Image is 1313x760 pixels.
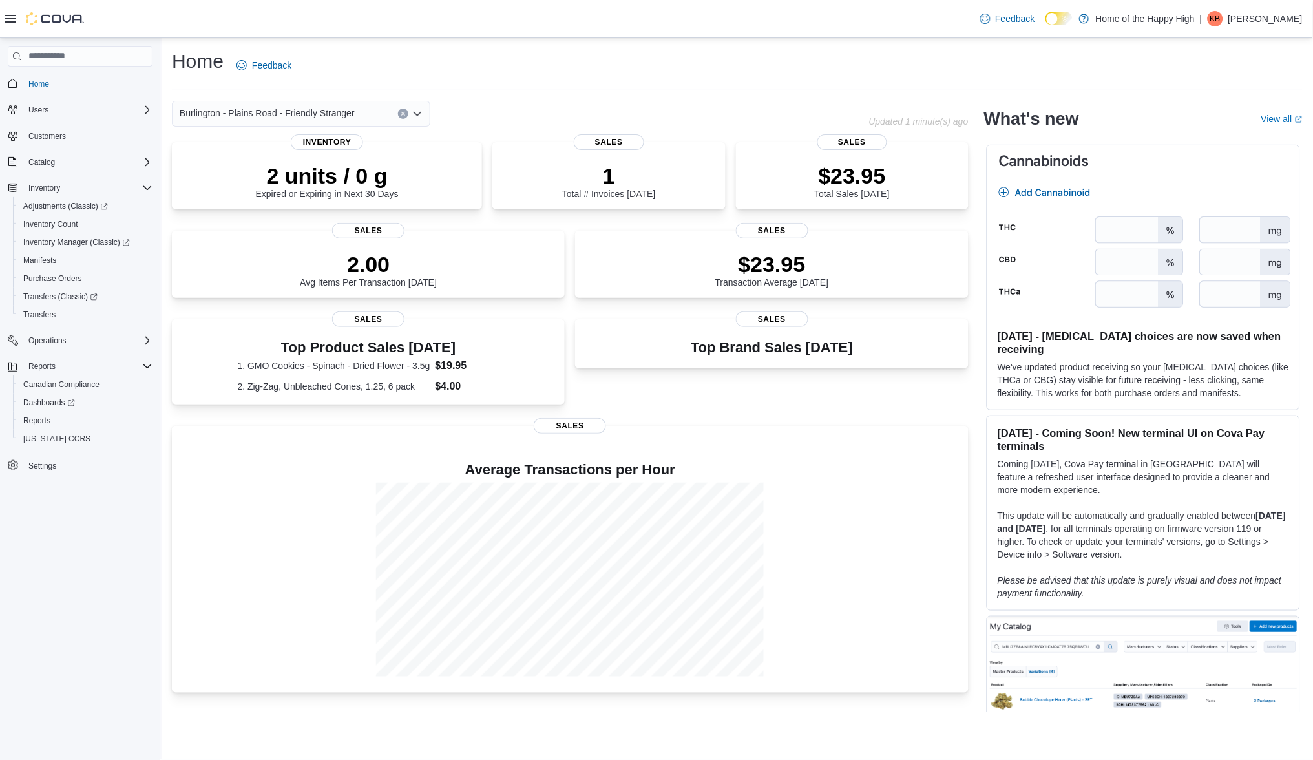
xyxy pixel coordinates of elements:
p: Home of the Happy High [1096,11,1195,26]
h3: Top Brand Sales [DATE] [691,340,853,355]
dt: 1. GMO Cookies - Spinach - Dried Flower - 3.5g [238,359,430,372]
h3: [DATE] - Coming Soon! New terminal UI on Cova Pay terminals [998,427,1289,452]
span: Dashboards [23,397,75,408]
a: Inventory Manager (Classic) [13,233,158,251]
p: 2.00 [300,251,437,277]
span: Purchase Orders [23,273,82,284]
span: Dashboards [18,395,152,410]
span: Reports [23,416,50,426]
span: Purchase Orders [18,271,152,286]
span: Settings [23,457,152,473]
div: Transaction Average [DATE] [715,251,829,288]
span: Transfers [23,310,56,320]
a: Adjustments (Classic) [18,198,113,214]
span: [US_STATE] CCRS [23,434,90,444]
button: Operations [3,332,158,350]
div: Kyle Bent [1208,11,1223,26]
button: Manifests [13,251,158,269]
span: Users [23,102,152,118]
span: Operations [23,333,152,348]
span: Customers [23,128,152,144]
a: Transfers [18,307,61,322]
button: Inventory [3,179,158,197]
h3: Top Product Sales [DATE] [238,340,499,355]
span: Settings [28,461,56,471]
em: Please be advised that this update is purely visual and does not impact payment functionality. [998,575,1282,598]
button: Inventory Count [13,215,158,233]
p: Coming [DATE], Cova Pay terminal in [GEOGRAPHIC_DATA] will feature a refreshed user interface des... [998,458,1289,496]
span: Canadian Compliance [18,377,152,392]
dd: $19.95 [436,358,499,374]
button: Purchase Orders [13,269,158,288]
span: Operations [28,335,67,346]
span: Catalog [23,154,152,170]
a: Adjustments (Classic) [13,197,158,215]
span: Transfers [18,307,152,322]
nav: Complex example [8,69,152,509]
button: Clear input [398,109,408,119]
img: Cova [26,12,84,25]
span: Transfers (Classic) [18,289,152,304]
a: Feedback [231,52,297,78]
a: Canadian Compliance [18,377,105,392]
span: Inventory Manager (Classic) [23,237,130,248]
div: Expired or Expiring in Next 30 Days [256,163,399,199]
button: Reports [23,359,61,374]
span: Reports [18,413,152,428]
span: Manifests [23,255,56,266]
button: Operations [23,333,72,348]
span: Home [23,76,152,92]
span: Customers [28,131,66,142]
dd: $4.00 [436,379,499,394]
span: Inventory [23,180,152,196]
span: Users [28,105,48,115]
span: Sales [736,311,808,327]
a: Home [23,76,54,92]
span: Reports [28,361,56,372]
button: Transfers [13,306,158,324]
a: Purchase Orders [18,271,87,286]
span: Adjustments (Classic) [23,201,108,211]
p: | [1200,11,1203,26]
button: Catalog [3,153,158,171]
span: Home [28,79,49,89]
a: Settings [23,458,61,474]
button: Canadian Compliance [13,375,158,394]
a: Customers [23,129,71,144]
span: Inventory Count [18,216,152,232]
span: Inventory Count [23,219,78,229]
div: Avg Items Per Transaction [DATE] [300,251,437,288]
span: Transfers (Classic) [23,291,98,302]
span: Washington CCRS [18,431,152,447]
a: Dashboards [18,395,80,410]
button: Settings [3,456,158,474]
h1: Home [172,48,224,74]
a: View allExternal link [1261,114,1303,124]
a: Inventory Manager (Classic) [18,235,135,250]
dt: 2. Zig-Zag, Unbleached Cones, 1.25, 6 pack [238,380,430,393]
span: Sales [332,223,404,238]
svg: External link [1295,116,1303,123]
span: Canadian Compliance [23,379,100,390]
button: Customers [3,127,158,145]
span: Reports [23,359,152,374]
span: Sales [534,418,606,434]
a: Transfers (Classic) [18,289,103,304]
button: Open list of options [412,109,423,119]
a: Dashboards [13,394,158,412]
span: Manifests [18,253,152,268]
p: We've updated product receiving so your [MEDICAL_DATA] choices (like THCa or CBG) stay visible fo... [998,361,1289,399]
span: Adjustments (Classic) [18,198,152,214]
button: Home [3,74,158,93]
span: Sales [332,311,404,327]
button: Inventory [23,180,65,196]
a: Manifests [18,253,61,268]
span: Feedback [996,12,1035,25]
a: Inventory Count [18,216,83,232]
p: This update will be automatically and gradually enabled between , for all terminals operating on ... [998,509,1289,561]
span: Burlington - Plains Road - Friendly Stranger [180,105,355,121]
span: Sales [574,134,644,150]
p: Updated 1 minute(s) ago [869,116,969,127]
span: Catalog [28,157,55,167]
